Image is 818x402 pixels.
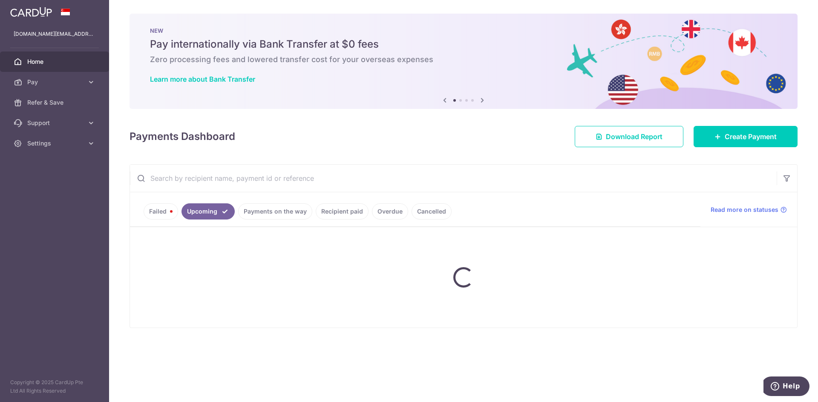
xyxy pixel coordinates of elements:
a: Download Report [575,126,683,147]
h4: Payments Dashboard [130,129,235,144]
h5: Pay internationally via Bank Transfer at $0 fees [150,37,777,51]
span: Download Report [606,131,662,142]
p: [DOMAIN_NAME][EMAIL_ADDRESS][DOMAIN_NAME] [14,30,95,38]
a: Learn more about Bank Transfer [150,75,255,83]
p: NEW [150,27,777,34]
span: Home [27,57,84,66]
a: Read more on statuses [711,205,787,214]
span: Pay [27,78,84,86]
img: CardUp [10,7,52,17]
span: Refer & Save [27,98,84,107]
img: Bank transfer banner [130,14,798,109]
h6: Zero processing fees and lowered transfer cost for your overseas expenses [150,54,777,65]
iframe: Opens a widget where you can find more information [763,376,809,398]
span: Support [27,119,84,127]
span: Read more on statuses [711,205,778,214]
span: Create Payment [725,131,777,142]
input: Search by recipient name, payment id or reference [130,165,777,192]
a: Create Payment [694,126,798,147]
span: Settings [27,139,84,148]
a: Upcoming [181,203,235,220]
